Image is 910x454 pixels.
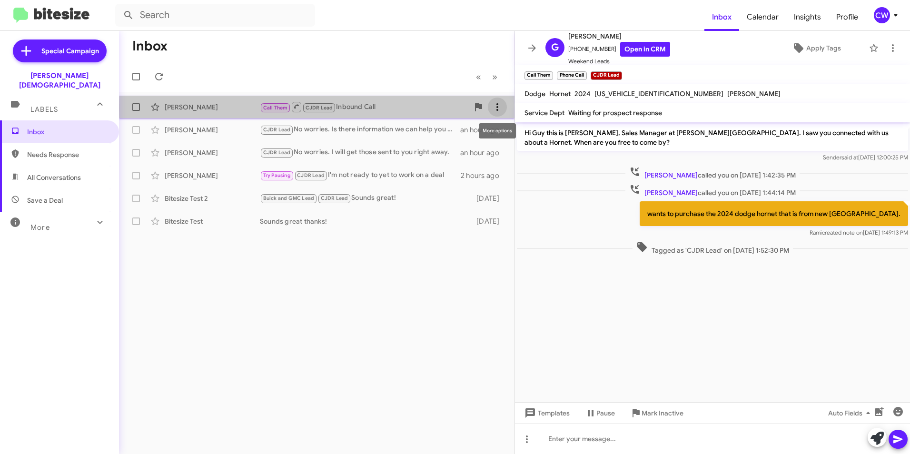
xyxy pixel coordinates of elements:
[574,89,591,98] span: 2024
[640,201,908,226] p: wants to purchase the 2024 dodge hornet that is from new [GEOGRAPHIC_DATA].
[263,105,288,111] span: Call Them
[644,188,698,197] span: [PERSON_NAME]
[476,71,481,83] span: «
[739,3,786,31] a: Calendar
[551,40,559,55] span: G
[821,405,881,422] button: Auto Fields
[27,196,63,205] span: Save a Deal
[557,71,586,80] small: Phone Call
[810,229,908,236] span: Rami [DATE] 1:49:13 PM
[461,171,507,180] div: 2 hours ago
[568,42,670,57] span: [PHONE_NUMBER]
[841,154,858,161] span: said at
[165,217,260,226] div: Bitesize Test
[13,39,107,62] a: Special Campaign
[568,57,670,66] span: Weekend Leads
[568,109,662,117] span: Waiting for prospect response
[321,195,348,201] span: CJDR Lead
[642,405,683,422] span: Mark Inactive
[594,89,723,98] span: [US_VEHICLE_IDENTIFICATION_NUMBER]
[479,123,516,138] div: More options
[524,109,564,117] span: Service Dept
[806,39,841,57] span: Apply Tags
[486,67,503,87] button: Next
[625,184,800,197] span: called you on [DATE] 1:44:14 PM
[260,147,460,158] div: No worries. I will get those sent to you right away.
[874,7,890,23] div: CW
[524,71,553,80] small: Call Them
[625,166,800,180] span: called you on [DATE] 1:42:35 PM
[524,89,545,98] span: Dodge
[704,3,739,31] a: Inbox
[471,67,503,87] nav: Page navigation example
[260,170,461,181] div: I'm not ready to yet to work on a deal
[460,148,507,158] div: an hour ago
[165,125,260,135] div: [PERSON_NAME]
[644,171,698,179] span: [PERSON_NAME]
[30,105,58,114] span: Labels
[633,241,793,255] span: Tagged as 'CJDR Lead' on [DATE] 1:52:30 PM
[27,173,81,182] span: All Conversations
[470,67,487,87] button: Previous
[620,42,670,57] a: Open in CRM
[260,124,460,135] div: No worries. Is there information we can help you with?
[260,193,472,204] div: Sounds great!
[263,127,291,133] span: CJDR Lead
[27,127,108,137] span: Inbox
[517,124,908,151] p: Hi Guy this is [PERSON_NAME], Sales Manager at [PERSON_NAME][GEOGRAPHIC_DATA]. I saw you connecte...
[165,171,260,180] div: [PERSON_NAME]
[260,217,472,226] div: Sounds great thanks!
[260,101,469,113] div: Inbound Call
[41,46,99,56] span: Special Campaign
[263,195,315,201] span: Buick and GMC Lead
[866,7,900,23] button: CW
[727,89,781,98] span: [PERSON_NAME]
[596,405,615,422] span: Pause
[623,405,691,422] button: Mark Inactive
[568,30,670,42] span: [PERSON_NAME]
[165,102,260,112] div: [PERSON_NAME]
[828,405,874,422] span: Auto Fields
[829,3,866,31] a: Profile
[165,148,260,158] div: [PERSON_NAME]
[263,149,291,156] span: CJDR Lead
[30,223,50,232] span: More
[165,194,260,203] div: Bitesize Test 2
[523,405,570,422] span: Templates
[549,89,571,98] span: Hornet
[27,150,108,159] span: Needs Response
[115,4,315,27] input: Search
[297,172,325,178] span: CJDR Lead
[472,194,507,203] div: [DATE]
[306,105,333,111] span: CJDR Lead
[263,172,291,178] span: Try Pausing
[132,39,168,54] h1: Inbox
[591,71,622,80] small: CJDR Lead
[577,405,623,422] button: Pause
[472,217,507,226] div: [DATE]
[822,229,863,236] span: created note on
[515,405,577,422] button: Templates
[768,39,864,57] button: Apply Tags
[786,3,829,31] a: Insights
[823,154,908,161] span: Sender [DATE] 12:00:25 PM
[492,71,497,83] span: »
[460,125,507,135] div: an hour ago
